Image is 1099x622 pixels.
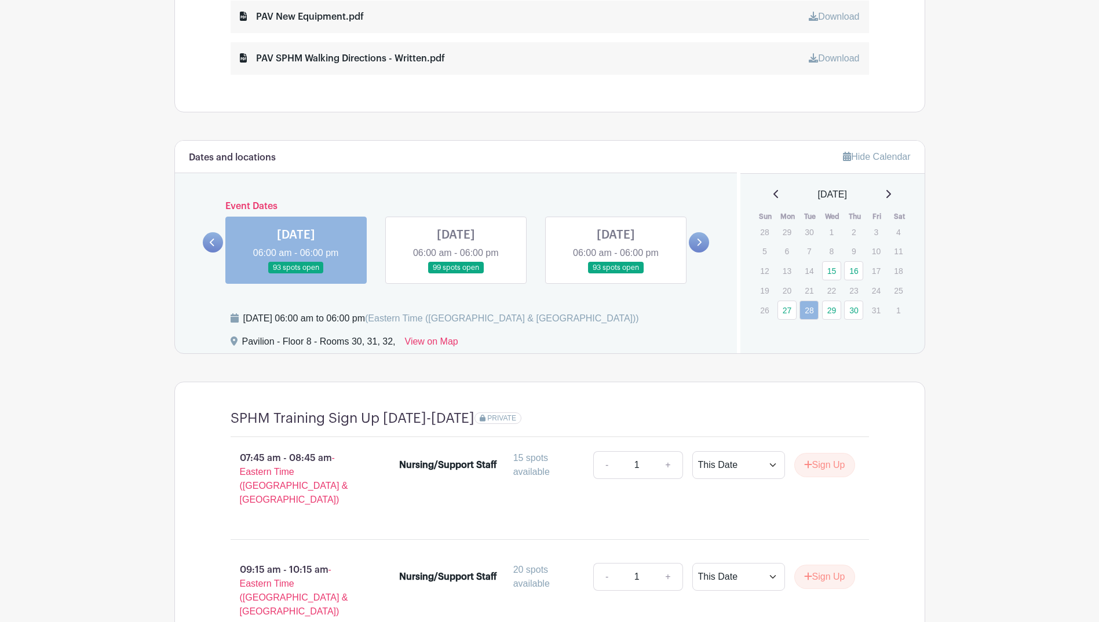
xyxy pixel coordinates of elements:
p: 6 [777,242,797,260]
p: 28 [755,223,774,241]
span: (Eastern Time ([GEOGRAPHIC_DATA] & [GEOGRAPHIC_DATA])) [365,313,639,323]
th: Sat [888,211,911,222]
p: 18 [889,262,908,280]
div: Nursing/Support Staff [399,458,497,472]
a: 16 [844,261,863,280]
a: + [653,451,682,479]
h6: Event Dates [223,201,689,212]
div: 20 spots available [513,563,584,591]
p: 12 [755,262,774,280]
p: 1 [889,301,908,319]
p: 2 [844,223,863,241]
p: 4 [889,223,908,241]
a: 30 [844,301,863,320]
p: 10 [867,242,886,260]
p: 07:45 am - 08:45 am [212,447,381,511]
a: 27 [777,301,797,320]
button: Sign Up [794,453,855,477]
p: 19 [755,281,774,299]
p: 22 [822,281,841,299]
p: 5 [755,242,774,260]
th: Tue [799,211,821,222]
p: 23 [844,281,863,299]
span: - Eastern Time ([GEOGRAPHIC_DATA] & [GEOGRAPHIC_DATA]) [240,565,348,616]
a: View on Map [405,335,458,353]
div: PAV New Equipment.pdf [240,10,364,24]
p: 1 [822,223,841,241]
th: Mon [777,211,799,222]
a: 15 [822,261,841,280]
div: 15 spots available [513,451,584,479]
p: 8 [822,242,841,260]
p: 11 [889,242,908,260]
p: 21 [799,281,819,299]
p: 29 [777,223,797,241]
span: [DATE] [818,188,847,202]
div: Pavilion - Floor 8 - Rooms 30, 31, 32, [242,335,396,353]
p: 3 [867,223,886,241]
p: 26 [755,301,774,319]
th: Thu [844,211,866,222]
div: PAV SPHM Walking Directions - Written.pdf [240,52,445,65]
h4: SPHM Training Sign Up [DATE]-[DATE] [231,410,474,427]
a: - [593,563,620,591]
p: 7 [799,242,819,260]
button: Sign Up [794,565,855,589]
p: 17 [867,262,886,280]
a: Hide Calendar [843,152,910,162]
a: 29 [822,301,841,320]
a: Download [809,12,859,21]
h6: Dates and locations [189,152,276,163]
a: 28 [799,301,819,320]
span: - Eastern Time ([GEOGRAPHIC_DATA] & [GEOGRAPHIC_DATA]) [240,453,348,504]
a: + [653,563,682,591]
div: Nursing/Support Staff [399,570,497,584]
p: 31 [867,301,886,319]
p: 13 [777,262,797,280]
a: - [593,451,620,479]
a: Download [809,53,859,63]
div: [DATE] 06:00 am to 06:00 pm [243,312,639,325]
th: Sun [754,211,777,222]
p: 25 [889,281,908,299]
p: 20 [777,281,797,299]
th: Fri [866,211,889,222]
p: 24 [867,281,886,299]
p: 30 [799,223,819,241]
th: Wed [821,211,844,222]
p: 14 [799,262,819,280]
span: PRIVATE [487,414,516,422]
p: 9 [844,242,863,260]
